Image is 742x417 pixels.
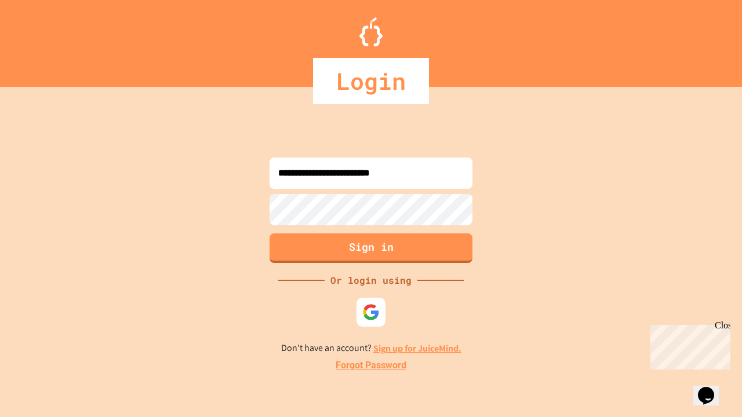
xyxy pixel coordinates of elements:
iframe: chat widget [646,320,730,370]
a: Forgot Password [336,359,406,372]
div: Or login using [325,273,417,287]
div: Login [313,58,429,104]
button: Sign in [270,233,472,263]
img: Logo.svg [359,17,383,46]
div: Chat with us now!Close [5,5,80,74]
img: google-icon.svg [362,303,380,321]
a: Sign up for JuiceMind. [373,342,461,354]
p: Don't have an account? [281,341,461,356]
iframe: chat widget [693,371,730,405]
